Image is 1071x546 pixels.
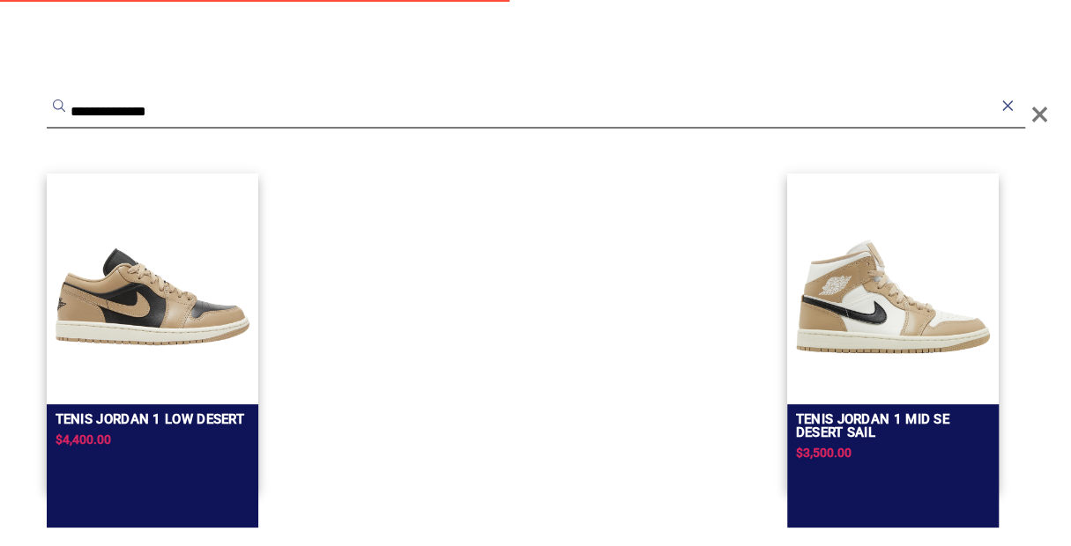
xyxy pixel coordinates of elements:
span: $3,500.00 [796,446,852,460]
a: TENIS JORDAN 1 MID SE DESERT SAILTENIS JORDAN 1 MID SE DESERT SAIL$3,500.00 [787,173,999,491]
span: Close Overlay [1030,88,1049,141]
img: TENIS JORDAN 1 MID SE DESERT SAIL [796,200,990,394]
a: TENIS JORDAN 1 LOW DESERT TENIS JORDAN 1 LOW DESERT$4,400.00 [47,173,258,491]
button: Submit [50,97,68,114]
h2: TENIS JORDAN 1 MID SE DESERT SAIL [796,413,990,439]
span: $4,400.00 [56,432,111,446]
button: Reset [999,97,1016,114]
h2: TENIS JORDAN 1 LOW DESERT [56,413,245,426]
img: TENIS JORDAN 1 LOW DESERT [56,200,249,394]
